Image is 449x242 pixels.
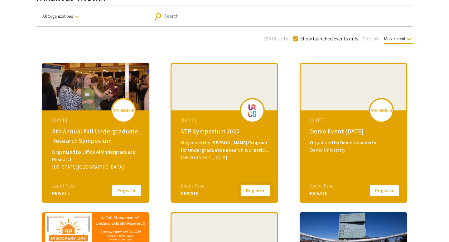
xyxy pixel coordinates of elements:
[370,108,392,113] img: logo_v2.png
[181,190,205,197] div: PRIVATE
[369,184,400,197] button: Register
[181,127,269,136] div: ATP Symposium 2025
[310,182,334,190] div: Event Type
[52,163,141,171] div: [US_STATE][GEOGRAPHIC_DATA]
[264,35,288,43] span: 196 Results
[181,139,269,154] div: Organized by [PERSON_NAME] Program for Undergraduate Research & Creative Scholarship
[52,117,141,124] div: [DATE]
[181,182,205,190] div: Event Type
[240,184,271,197] button: Register
[52,190,76,197] div: PRIVATE
[111,184,142,197] button: Register
[42,63,149,110] img: 8th-annual-fall-undergraduate-research-symposium_eventCoverPhoto_be3fc5__thumb.jpg
[181,154,269,161] div: [GEOGRAPHIC_DATA]
[42,13,80,19] span: All Organizations
[300,35,359,43] span: Show launched events only
[405,35,413,43] mat-icon: keyboard_arrow_down
[384,36,413,44] span: Most recent
[243,102,262,118] img: atp2025_eventLogo_56bb79_.png
[52,148,141,163] div: Organized by Office of Undergraduate Research
[36,6,149,26] button: All Organizations
[310,147,398,154] div: Demo University
[379,33,418,44] button: Most recent
[181,117,269,124] div: [DATE]
[52,182,76,190] div: Event Type
[310,190,334,197] div: PRIVATE
[113,108,134,113] img: logo_v2.png
[52,127,141,145] div: 8th Annual Fall Undergraduate Research Symposium
[155,11,164,22] mat-icon: Search
[310,117,398,124] div: [DATE]
[310,139,398,147] div: Organized by Demo University
[73,13,80,21] mat-icon: keyboard_arrow_down
[310,127,398,136] div: Demo Event [DATE]
[363,35,379,43] span: Sort by:
[5,214,27,237] iframe: Chat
